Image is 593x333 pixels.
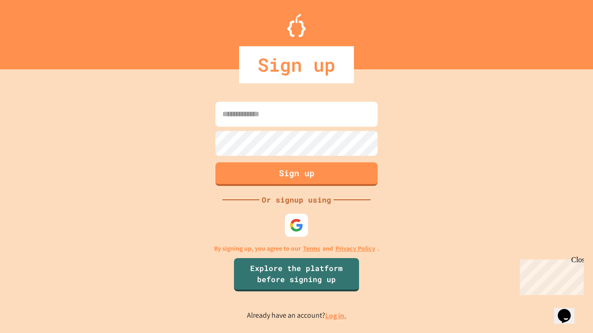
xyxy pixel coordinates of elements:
[325,311,347,321] a: Log in.
[554,296,584,324] iframe: chat widget
[335,244,375,253] a: Privacy Policy
[234,258,359,291] a: Explore the platform before signing up
[4,4,64,59] div: Chat with us now!Close
[303,244,320,253] a: Terms
[259,194,334,205] div: Or signup using
[214,244,379,253] p: By signing up, you agree to our and .
[516,256,584,295] iframe: chat widget
[287,14,306,37] img: Logo.svg
[215,162,378,186] button: Sign up
[239,46,354,83] div: Sign up
[290,218,303,232] img: google-icon.svg
[247,310,347,321] p: Already have an account?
